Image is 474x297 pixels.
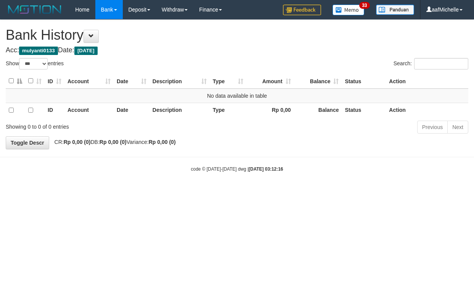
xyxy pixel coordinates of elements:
th: Balance: activate to sort column ascending [294,74,342,89]
strong: Rp 0,00 (0) [100,139,127,145]
th: Date: activate to sort column ascending [114,74,149,89]
th: Account [64,103,114,118]
th: Amount: activate to sort column ascending [246,74,294,89]
img: panduan.png [376,5,414,15]
img: MOTION_logo.png [6,4,64,15]
select: Showentries [19,58,48,69]
th: Type: activate to sort column ascending [210,74,246,89]
a: Previous [417,121,448,134]
td: No data available in table [6,89,468,103]
h1: Bank History [6,27,468,43]
span: mulyanti0133 [19,47,58,55]
th: Type [210,103,246,118]
th: : activate to sort column descending [6,74,25,89]
small: code © [DATE]-[DATE] dwg | [191,166,283,172]
th: : activate to sort column ascending [25,74,45,89]
span: CR: DB: Variance: [51,139,176,145]
strong: Rp 0,00 (0) [149,139,176,145]
th: ID [45,103,64,118]
th: Status [342,74,386,89]
th: Account: activate to sort column ascending [64,74,114,89]
th: Action [386,74,468,89]
th: Status [342,103,386,118]
label: Show entries [6,58,64,69]
span: 33 [359,2,370,9]
strong: [DATE] 03:12:16 [249,166,283,172]
span: [DATE] [74,47,98,55]
label: Search: [394,58,468,69]
th: Action [386,103,468,118]
div: Showing 0 to 0 of 0 entries [6,120,192,131]
th: Balance [294,103,342,118]
strong: Rp 0,00 (0) [64,139,91,145]
img: Button%20Memo.svg [333,5,365,15]
a: Next [447,121,468,134]
th: ID: activate to sort column ascending [45,74,64,89]
input: Search: [414,58,468,69]
img: Feedback.jpg [283,5,321,15]
h4: Acc: Date: [6,47,468,54]
th: Date [114,103,149,118]
th: Description [149,103,210,118]
th: Description: activate to sort column ascending [149,74,210,89]
a: Toggle Descr [6,136,49,149]
th: Rp 0,00 [246,103,294,118]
